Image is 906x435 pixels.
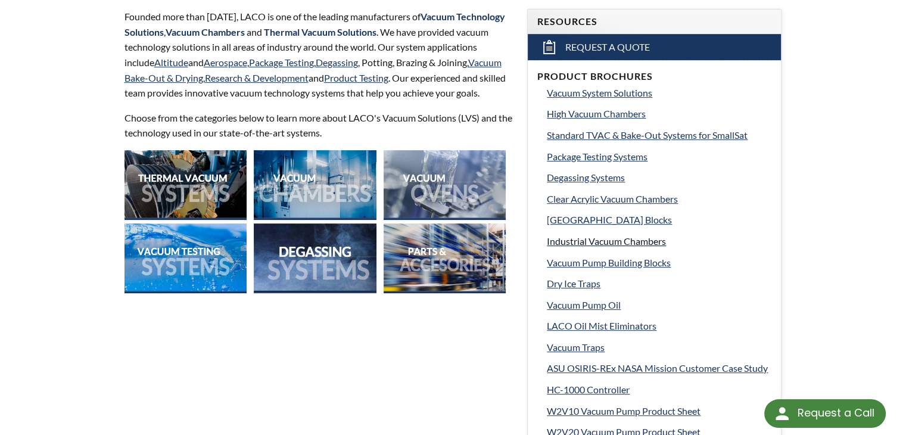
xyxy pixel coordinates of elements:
span: Vacuum System Solutions [547,87,652,98]
span: Degassing Systems [547,172,625,183]
span: LACO Oil Mist Eliminators [547,320,656,331]
span: Vacuum Pump Building Blocks [547,257,671,268]
a: Altitude [154,57,188,68]
a: Standard TVAC & Bake-Out Systems for SmallSat [547,128,771,143]
a: Vacuum Bake-Out & Drying [124,57,502,83]
a: Vacuum System Solutions [547,85,771,101]
span: Vacuum Traps [547,341,605,353]
span: Request a Quote [565,41,650,54]
span: Clear Acrylic Vacuum Chambers [547,193,678,204]
strong: Thermal Vacuum Solutions [264,26,376,38]
span: ASU OSIRIS-REx NASA Mission Customer Case Study [547,362,768,374]
a: Degassing [316,57,358,68]
div: Request a Call [797,399,874,427]
a: Request a Quote [528,34,781,60]
a: [GEOGRAPHIC_DATA] Blocks [547,212,771,228]
img: 2021-Access.jpg [384,223,506,293]
a: ASU OSIRIS-REx NASA Mission Customer Case Study [547,361,771,376]
a: Vacuum Traps [547,340,771,355]
a: Package Testing [249,57,314,68]
span: HC-1000 Controller [547,384,630,395]
span: W2V10 Vacuum Pump Product Sheet [547,405,700,417]
img: 2021-Degas.jpg [254,223,376,293]
img: 2021-Vacuum_Testing.jpg [124,223,247,293]
img: tvac-thumb.jpg [124,150,247,220]
a: High Vacuum Chambers [547,106,771,122]
h4: Resources [537,15,771,28]
a: Vacuum Pump Oil [547,297,771,313]
span: Vacuum Pump Oil [547,299,621,310]
a: W2V10 Vacuum Pump Product Sheet [547,403,771,419]
a: Product Testing [324,72,388,83]
p: Founded more than [DATE], LACO is one of the leading manufacturers of , and . We have provided va... [124,9,513,101]
a: Package Testing Systems [547,149,771,164]
p: Choose from the categories below to learn more about LACO's Vacuum Solutions (LVS) and the techno... [124,110,513,141]
a: Dry Ice Traps [547,276,771,291]
span: Standard TVAC & Bake-Out Systems for SmallSat [547,129,748,141]
a: Clear Acrylic Vacuum Chambers [547,191,771,207]
a: Degassing Systems [547,170,771,185]
a: Research & Development [205,72,309,83]
strong: Vacuum Chambers [166,26,245,38]
span: High Vacuum Chambers [547,108,646,119]
strong: Vacuum Technology Solutions [124,11,505,38]
a: Vacuum Pump Building Blocks [547,255,771,271]
span: Package Testing Systems [547,151,647,162]
a: Industrial Vacuum Chambers [547,234,771,249]
a: Aerospace [204,57,247,68]
img: 2021-Vacuum_Ovens.jpg [384,150,506,220]
span: [GEOGRAPHIC_DATA] Blocks [547,214,672,225]
span: Industrial Vacuum Chambers [547,235,666,247]
img: round button [773,404,792,423]
img: 2021-Vacuum_Chambers.jpg [254,150,376,220]
div: Request a Call [764,399,886,428]
a: LACO Oil Mist Eliminators [547,318,771,334]
a: HC-1000 Controller [547,382,771,397]
h4: Product Brochures [537,70,771,83]
span: Dry Ice Traps [547,278,600,289]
